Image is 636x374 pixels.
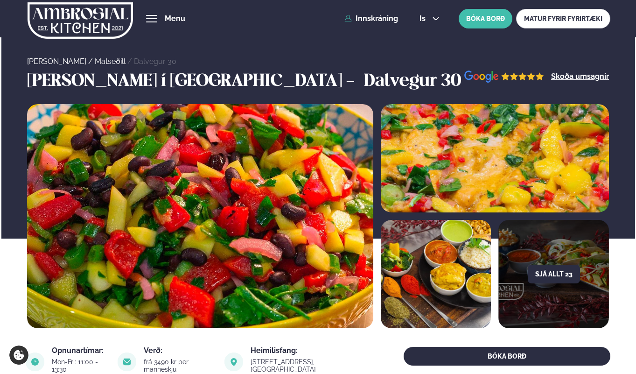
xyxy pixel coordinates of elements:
[27,104,373,328] img: image alt
[52,358,107,373] div: Mon-Fri: 11:00 - 13:30
[381,104,609,212] img: image alt
[146,13,157,24] button: hamburger
[464,71,544,83] img: image alt
[27,57,86,66] a: [PERSON_NAME]
[134,57,176,66] a: Dalvegur 30
[551,73,609,80] a: Skoða umsagnir
[27,71,359,93] h3: [PERSON_NAME] í [GEOGRAPHIC_DATA] -
[344,14,398,23] a: Innskráning
[528,265,580,283] button: Sjá allt 23
[251,358,368,373] div: [STREET_ADDRESS], [GEOGRAPHIC_DATA]
[404,347,610,366] button: BÓKA BORÐ
[144,347,214,354] div: Verð:
[364,71,461,93] h3: Dalvegur 30
[52,347,107,354] div: Opnunartímar:
[251,347,368,354] div: Heimilisfang:
[224,353,243,371] img: image alt
[118,353,136,371] img: image alt
[144,358,214,373] div: frá 3490 kr per manneskju
[381,220,491,328] img: image alt
[95,57,126,66] a: Matseðill
[26,353,44,371] img: image alt
[516,9,610,28] a: MATUR FYRIR FYRIRTÆKI
[9,346,28,365] a: Cookie settings
[459,9,512,28] button: BÓKA BORÐ
[28,1,133,40] img: logo
[88,57,95,66] span: /
[127,57,134,66] span: /
[419,15,428,22] span: is
[412,15,447,22] button: is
